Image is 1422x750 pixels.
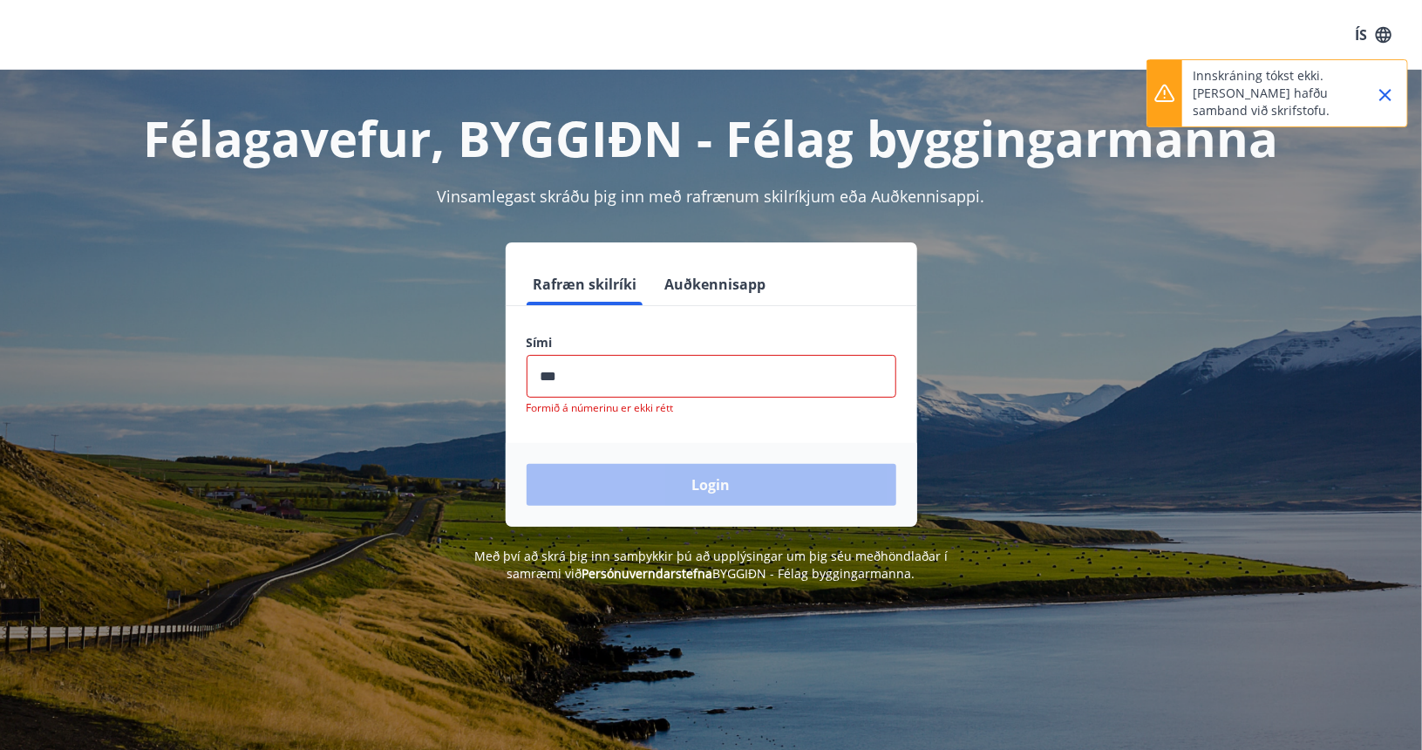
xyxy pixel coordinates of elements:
p: Formið á númerinu er ekki rétt [527,401,896,415]
button: ÍS [1345,19,1401,51]
a: Persónuverndarstefna [582,565,713,582]
label: Sími [527,334,896,351]
button: Rafræn skilríki [527,263,644,305]
span: Með því að skrá þig inn samþykkir þú að upplýsingar um þig séu meðhöndlaðar í samræmi við BYGGIÐN... [474,548,948,582]
span: Vinsamlegast skráðu þig inn með rafrænum skilríkjum eða Auðkennisappi. [438,186,985,207]
button: Auðkennisapp [658,263,773,305]
h1: Félagavefur, BYGGIÐN - Félag byggingarmanna [105,105,1318,171]
p: Innskráning tókst ekki. [PERSON_NAME] hafðu samband við skrifstofu. [1193,67,1346,119]
button: Close [1371,80,1400,110]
